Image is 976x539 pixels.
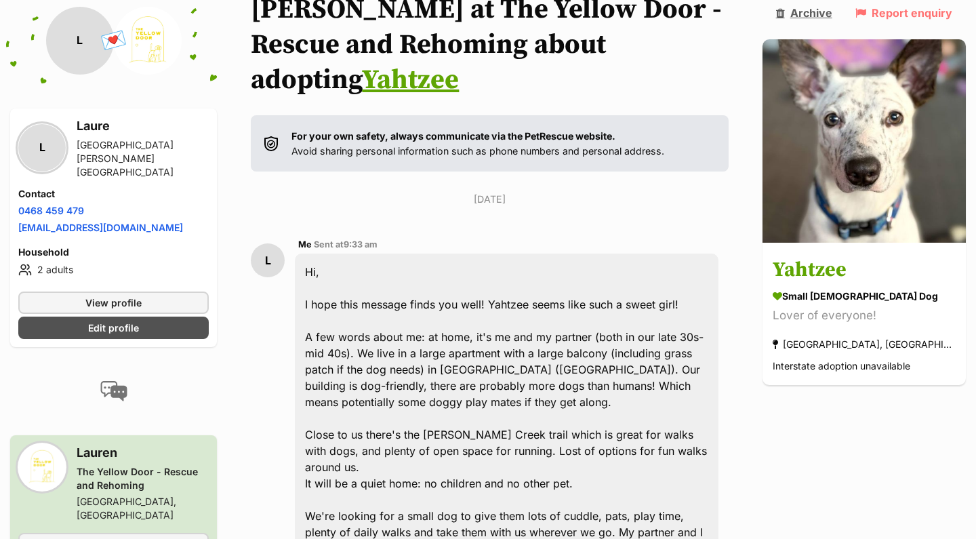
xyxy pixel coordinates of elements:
[18,262,209,278] li: 2 adults
[773,336,956,354] div: [GEOGRAPHIC_DATA], [GEOGRAPHIC_DATA]
[762,39,966,243] img: Yahtzee
[18,187,209,201] h4: Contact
[77,138,209,179] div: [GEOGRAPHIC_DATA][PERSON_NAME][GEOGRAPHIC_DATA]
[251,243,285,277] div: L
[98,26,129,56] span: 💌
[18,443,66,491] img: The Yellow Door - Rescue and Rehoming profile pic
[100,381,127,401] img: conversation-icon-4a6f8262b818ee0b60e3300018af0b2d0b884aa5de6e9bcb8d3d4eeb1a70a7c4.svg
[773,290,956,304] div: small [DEMOGRAPHIC_DATA] Dog
[298,239,312,249] span: Me
[18,292,209,314] a: View profile
[291,130,615,142] strong: For your own safety, always communicate via the PetRescue website.
[114,7,182,75] img: The Yellow Door - Rescue and Rehoming profile pic
[18,124,66,172] div: L
[85,296,142,310] span: View profile
[773,307,956,325] div: Lover of everyone!
[77,465,209,492] div: The Yellow Door - Rescue and Rehoming
[18,222,183,233] a: [EMAIL_ADDRESS][DOMAIN_NAME]
[77,495,209,522] div: [GEOGRAPHIC_DATA], [GEOGRAPHIC_DATA]
[88,321,139,335] span: Edit profile
[77,443,209,462] h3: Lauren
[314,239,378,249] span: Sent at
[251,192,729,206] p: [DATE]
[362,63,459,97] a: Yahtzee
[344,239,378,249] span: 9:33 am
[18,245,209,259] h4: Household
[773,361,910,372] span: Interstate adoption unavailable
[855,7,952,19] a: Report enquiry
[773,256,956,286] h3: Yahtzee
[18,317,209,339] a: Edit profile
[77,117,209,136] h3: Laure
[46,7,114,75] div: L
[18,205,84,216] a: 0468 459 479
[762,245,966,386] a: Yahtzee small [DEMOGRAPHIC_DATA] Dog Lover of everyone! [GEOGRAPHIC_DATA], [GEOGRAPHIC_DATA] Inte...
[776,7,832,19] a: Archive
[291,129,664,158] p: Avoid sharing personal information such as phone numbers and personal address.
